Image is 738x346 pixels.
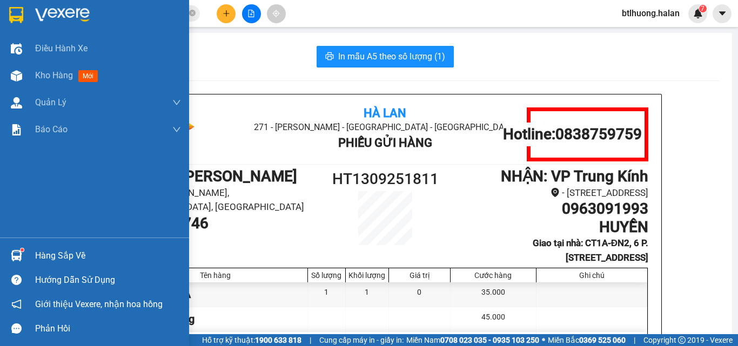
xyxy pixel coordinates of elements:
div: BỌC XÁM QA [123,282,308,307]
span: ⚪️ [542,338,545,342]
span: btlhuong.halan [613,6,688,20]
span: notification [11,299,22,309]
span: Kho hàng [35,70,73,80]
sup: 7 [699,5,707,12]
span: down [172,125,181,134]
span: mới [78,70,98,82]
span: printer [325,52,334,62]
b: Giao tại nhà: CT1A-ĐN2, 6 P. [STREET_ADDRESS] [533,238,648,263]
span: close-circle [189,9,196,19]
span: Giới thiệu Vexere, nhận hoa hồng [35,297,163,311]
span: | [310,334,311,346]
div: 1 [308,282,346,307]
span: Miền Bắc [548,334,626,346]
img: warehouse-icon [11,43,22,55]
div: Ghi chú [539,271,645,280]
span: Quản Lý [35,96,66,109]
img: warehouse-icon [11,70,22,82]
button: plus [217,4,236,23]
strong: 0369 525 060 [579,336,626,344]
strong: 1900 633 818 [255,336,301,344]
div: Số lượng [311,271,343,280]
button: caret-down [713,4,732,23]
div: Phí Giao Hàng [123,307,308,331]
span: environment [551,188,560,197]
b: GỬI : VP [PERSON_NAME] [122,167,297,185]
span: down [172,98,181,107]
span: Miền Nam [406,334,539,346]
button: file-add [242,4,261,23]
span: message [11,323,22,334]
b: Hà Lan [364,106,406,120]
h1: 0963091993 [451,200,648,218]
div: Hướng dẫn sử dụng [35,272,181,288]
b: NHẬN : VP Trung Kính [501,167,648,185]
h1: HT1309251811 [319,167,451,191]
div: Khối lượng [348,271,386,280]
span: Hỗ trợ kỹ thuật: [202,334,301,346]
div: 45.000 [451,307,536,331]
img: solution-icon [11,124,22,135]
span: Cung cấp máy in - giấy in: [319,334,404,346]
h1: thảo [122,233,319,251]
li: - [STREET_ADDRESS] [451,186,648,200]
div: 1 [346,282,389,307]
h1: HUYỀN [451,218,648,236]
span: | [634,334,635,346]
span: question-circle [11,275,22,285]
div: 35.000 [451,282,536,307]
div: Giá trị [392,271,447,280]
span: copyright [678,336,686,344]
div: Hàng sắp về [35,248,181,264]
span: In mẫu A5 theo số lượng (1) [338,50,445,63]
span: 7 [701,5,705,12]
span: plus [223,10,230,17]
h1: Hotline: 0838759759 [503,125,642,144]
img: logo-vxr [9,7,23,23]
span: aim [272,10,280,17]
button: aim [267,4,286,23]
span: close-circle [189,10,196,16]
li: - 236 [PERSON_NAME], [GEOGRAPHIC_DATA], [GEOGRAPHIC_DATA] [122,186,319,214]
sup: 1 [21,248,24,252]
span: caret-down [717,9,727,18]
div: Tên hàng [126,271,305,280]
b: Phiếu Gửi Hàng [338,136,432,150]
img: icon-new-feature [693,9,703,18]
div: Cước hàng [453,271,533,280]
img: warehouse-icon [11,250,22,261]
h1: 0983595746 [122,214,319,233]
span: file-add [247,10,255,17]
img: warehouse-icon [11,97,22,108]
button: printerIn mẫu A5 theo số lượng (1) [317,46,454,67]
span: Báo cáo [35,123,68,136]
li: 271 - [PERSON_NAME] - [GEOGRAPHIC_DATA] - [GEOGRAPHIC_DATA] [210,120,560,134]
div: Phản hồi [35,321,181,337]
div: 0 [389,282,451,307]
strong: 0708 023 035 - 0935 103 250 [440,336,539,344]
span: Điều hành xe [35,42,88,55]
